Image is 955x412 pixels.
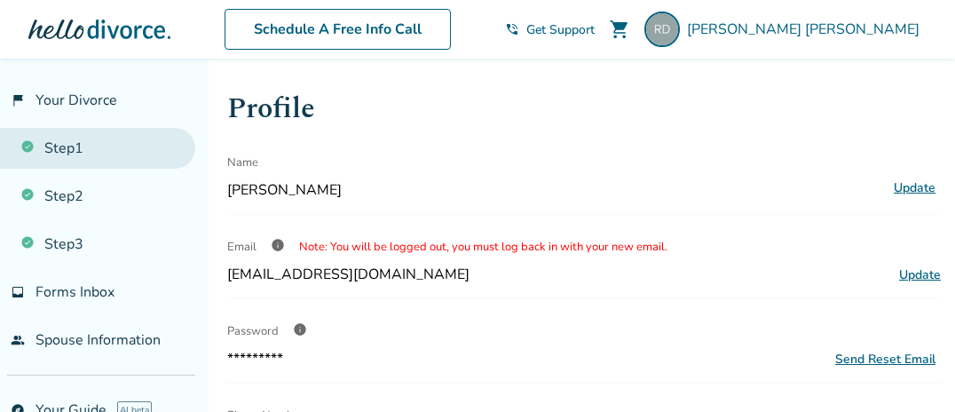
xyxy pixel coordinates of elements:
[888,177,941,200] button: Update
[644,12,680,47] img: robdav@tds.net
[866,327,955,412] iframe: Chat Widget
[11,333,25,347] span: people
[225,9,451,50] a: Schedule A Free Info Call
[835,351,935,368] div: Send Reset Email
[609,19,630,40] span: shopping_cart
[227,229,941,265] div: Email
[505,21,595,38] a: phone_in_talkGet Support
[830,350,941,368] button: Send Reset Email
[526,21,595,38] span: Get Support
[227,323,279,339] span: Password
[11,285,25,299] span: inbox
[293,322,307,337] span: info
[271,238,285,252] span: info
[687,20,927,39] span: [PERSON_NAME] [PERSON_NAME]
[899,266,941,283] span: Update
[227,180,881,200] span: [PERSON_NAME]
[227,265,470,284] span: [EMAIL_ADDRESS][DOMAIN_NAME]
[227,145,258,180] span: Name
[299,239,667,255] span: Note: You will be logged out, you must log back in with your new email.
[227,87,941,131] h1: Profile
[36,282,114,302] span: Forms Inbox
[11,93,25,107] span: flag_2
[505,22,519,36] span: phone_in_talk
